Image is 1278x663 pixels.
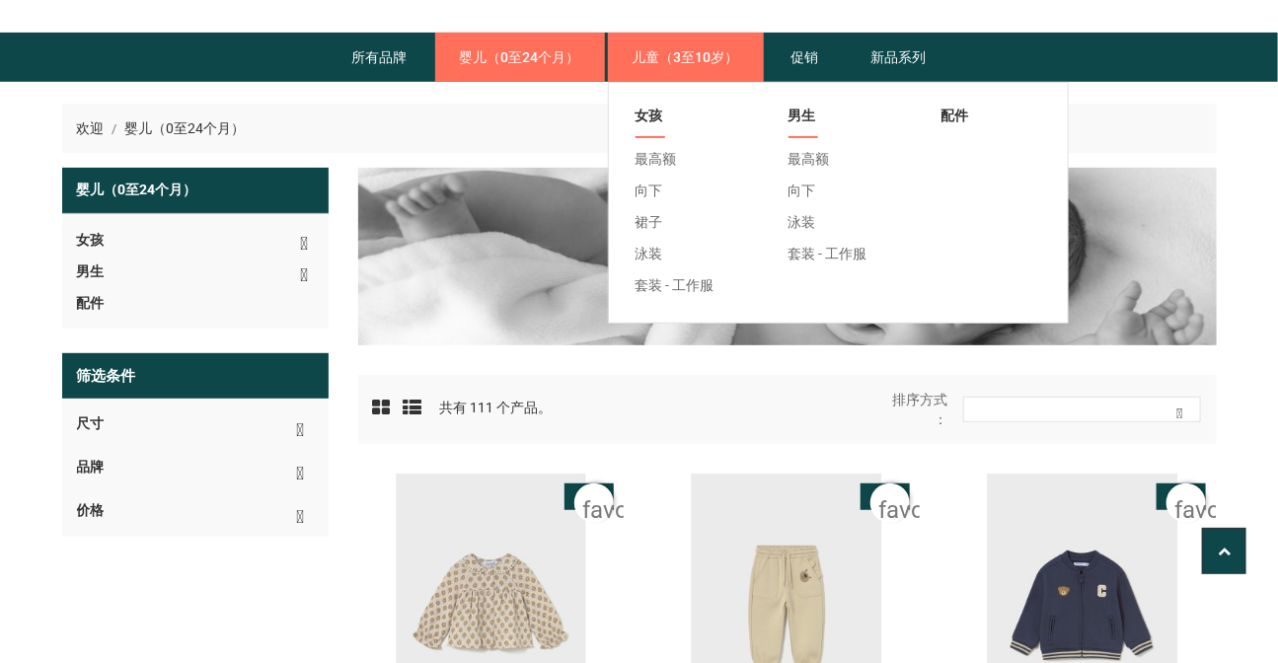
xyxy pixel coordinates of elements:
[297,420,305,441] font: 
[77,120,108,136] a: 欢迎
[767,33,844,82] a: 促销
[636,108,663,123] font: 女孩
[636,105,735,136] a: 女孩
[636,233,735,264] a: 泳装
[789,233,888,264] a: 套装 - 工作服
[77,256,314,287] a: 男生
[77,287,314,319] a: 配件
[636,201,735,233] a: 裙子
[633,49,739,65] font: 儿童（3至10岁）
[77,263,105,279] font: 男生
[789,183,816,198] font: 向下
[77,459,105,475] font: 品牌
[1176,405,1182,421] font: 
[873,489,897,503] font: 新的
[789,151,830,167] font: 最高额
[297,464,305,484] font: 
[77,367,136,385] font: 筛选条件
[301,233,309,254] font: 
[878,497,1039,525] font: favorite_border
[636,246,663,261] font: 泳装
[1166,483,1206,523] button: favorite_border
[577,489,601,503] font: 新的
[435,33,605,82] a: 婴儿（0至24个月）
[789,138,888,170] a: 最高额
[847,33,951,82] a: 新品系列
[636,170,735,201] a: 向下
[77,295,105,311] font: 配件
[77,415,105,431] font: 尺寸
[77,232,105,248] font: 女孩
[358,168,1217,345] img: Jojo&Co：婴儿服装及配饰 - 昂蒂布
[77,120,105,136] font: 欢迎
[440,400,553,415] font: 共有 111 个产品。
[125,120,246,136] a: 婴儿（0至24个月）
[789,170,888,201] a: 向下
[77,502,105,518] font: 价格
[941,108,969,123] font: 配件
[608,33,764,82] a: 儿童（3至10岁）
[297,507,305,528] font: 
[77,182,197,197] font: 婴儿（0至24个月）
[636,264,735,296] a: 套装 - 工作服
[460,49,580,65] font: 婴儿（0至24个月）
[636,151,677,167] font: 最高额
[328,33,432,82] a: 所有品牌
[1169,489,1193,503] font: 新的
[941,105,1041,136] a: 配件
[871,49,927,65] font: 新品系列
[789,108,816,123] font: 男生
[636,183,663,198] font: 向下
[893,392,948,427] font: 排序方式 ：
[963,397,1202,422] button: 
[870,483,910,523] button: favorite_border
[77,224,314,256] a: 女孩
[789,201,888,233] a: 泳装
[789,214,816,230] font: 泳装
[789,246,867,261] font: 套装 - 工作服
[582,497,743,525] font: favorite_border
[636,138,735,170] a: 最高额
[574,483,614,523] button: favorite_border
[352,49,408,65] font: 所有品牌
[636,277,714,293] font: 套装 - 工作服
[789,105,888,136] a: 男生
[791,49,819,65] font: 促销
[62,168,329,213] a: 婴儿（0至24个月）
[301,264,309,285] font: 
[636,214,663,230] font: 裙子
